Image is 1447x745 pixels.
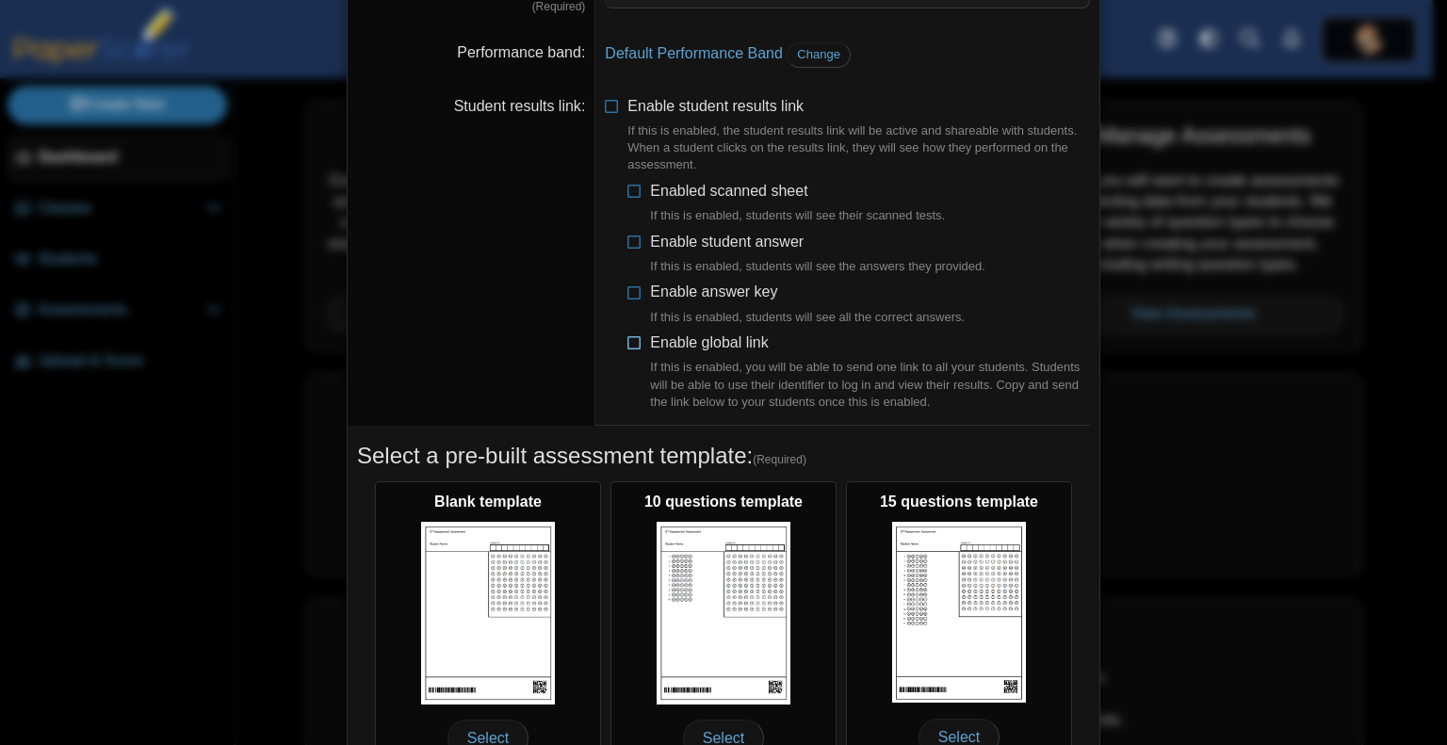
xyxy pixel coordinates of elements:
label: Student results link [454,98,586,114]
b: Blank template [434,494,542,510]
b: 10 questions template [644,494,803,510]
img: scan_sheet_10_questions.png [657,522,790,704]
span: Enable answer key [650,283,965,326]
span: Change [797,47,840,61]
div: If this is enabled, the student results link will be active and shareable with students. When a s... [627,122,1090,174]
div: If this is enabled, students will see all the correct answers. [650,309,965,326]
a: Change [787,42,851,67]
span: Enable student answer [650,234,985,276]
b: 15 questions template [880,494,1038,510]
img: scan_sheet_blank.png [421,522,555,704]
div: If this is enabled, students will see their scanned tests. [650,207,945,224]
h5: Select a pre-built assessment template: [357,440,1090,472]
a: Default Performance Band [605,45,783,61]
span: Enabled scanned sheet [650,183,945,225]
span: Enable student results link [627,98,1090,174]
img: scan_sheet_15_questions.png [892,522,1026,703]
div: If this is enabled, students will see the answers they provided. [650,258,985,275]
span: Enable global link [650,334,1090,411]
span: (Required) [753,452,806,468]
label: Performance band [457,44,585,60]
div: If this is enabled, you will be able to send one link to all your students. Students will be able... [650,359,1090,411]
